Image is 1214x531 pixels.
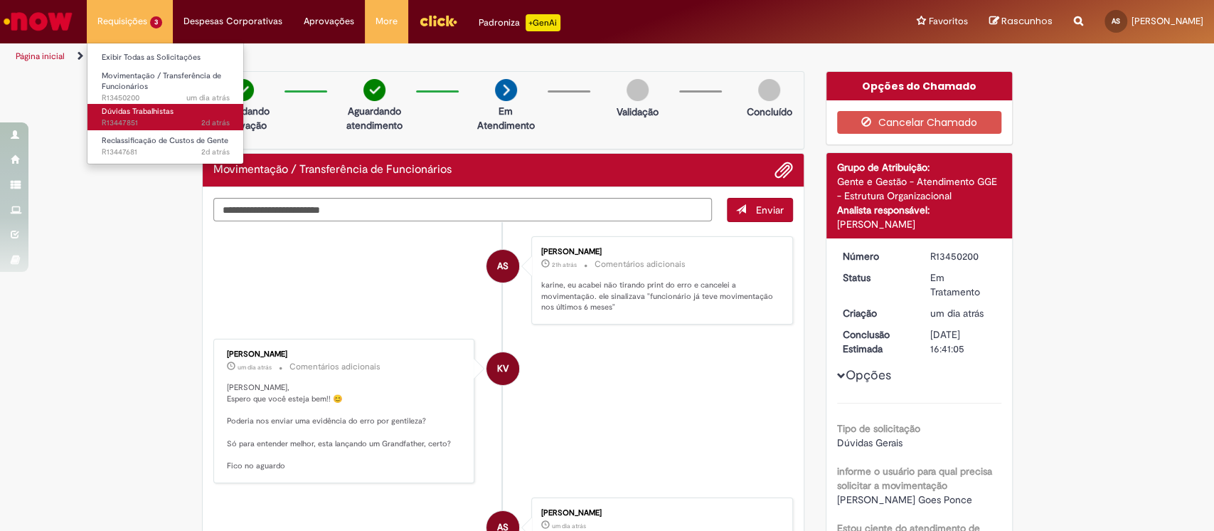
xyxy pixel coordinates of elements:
[87,43,244,164] ul: Requisições
[497,249,509,283] span: AS
[1,7,75,36] img: ServiceNow
[102,93,230,104] span: R13450200
[102,147,230,158] span: R13447681
[201,147,230,157] span: 2d atrás
[617,105,659,119] p: Validação
[837,174,1001,203] div: Gente e Gestão - Atendimento GGE - Estrutura Organizacional
[627,79,649,101] img: img-circle-grey.png
[363,79,385,101] img: check-circle-green.png
[340,104,409,132] p: Aguardando atendimento
[102,70,221,93] span: Movimentação / Transferência de Funcionários
[97,14,147,28] span: Requisições
[486,250,519,283] div: Ana Luiza Pinheiro E Silva
[87,133,244,159] a: Aberto R13447681 : Reclassificação de Custos de Gente
[495,79,517,101] img: arrow-next.png
[541,509,778,517] div: [PERSON_NAME]
[1001,14,1053,28] span: Rascunhos
[837,203,1001,217] div: Analista responsável:
[213,164,452,177] h2: Movimentação / Transferência de Funcionários Histórico de tíquete
[930,270,996,299] div: Em Tratamento
[837,217,1001,231] div: [PERSON_NAME]
[541,280,778,313] p: karine, eu acabei não tirando print do erro e cancelei a movimentação. ele sinalizava "funcionári...
[227,382,464,472] p: [PERSON_NAME], Espero que você esteja bem!! 😊 Poderia nos enviar uma evidência do erro por gentil...
[541,248,778,256] div: [PERSON_NAME]
[552,261,577,269] time: 27/08/2025 14:15:54
[87,68,244,99] a: Aberto R13450200 : Movimentação / Transferência de Funcionários
[102,135,228,146] span: Reclassificação de Custos de Gente
[479,14,560,31] div: Padroniza
[837,436,902,449] span: Dúvidas Gerais
[989,15,1053,28] a: Rascunhos
[832,249,920,263] dt: Número
[727,198,793,222] button: Enviar
[1112,16,1120,26] span: AS
[186,93,230,103] time: 26/08/2025 18:26:31
[552,522,586,530] time: 26/08/2025 18:25:49
[837,493,972,506] span: [PERSON_NAME] Goes Ponce
[832,327,920,356] dt: Conclusão Estimada
[746,105,792,119] p: Concluído
[16,51,65,62] a: Página inicial
[826,72,1012,100] div: Opções do Chamado
[304,14,354,28] span: Aprovações
[183,14,282,28] span: Despesas Corporativas
[87,104,244,130] a: Aberto R13447851 : Dúvidas Trabalhistas
[213,198,713,222] textarea: Digite sua mensagem aqui...
[837,465,992,492] b: informe o usuário para qual precisa solicitar a movimentação
[929,14,968,28] span: Favoritos
[837,422,920,435] b: Tipo de solicitação
[930,306,996,320] div: 26/08/2025 18:26:30
[497,352,509,386] span: KV
[930,249,996,263] div: R13450200
[930,307,984,320] time: 26/08/2025 18:26:30
[201,117,230,128] span: 2d atrás
[186,93,230,103] span: um dia atrás
[1132,15,1203,27] span: [PERSON_NAME]
[150,16,162,28] span: 3
[832,270,920,285] dt: Status
[758,79,780,101] img: img-circle-grey.png
[930,307,984,320] span: um dia atrás
[102,106,174,117] span: Dúvidas Trabalhistas
[102,117,230,129] span: R13447851
[552,522,586,530] span: um dia atrás
[526,14,560,31] p: +GenAi
[238,363,272,372] time: 27/08/2025 10:34:49
[552,261,577,269] span: 21h atrás
[201,147,230,157] time: 26/08/2025 11:08:31
[774,161,793,179] button: Adicionar anexos
[419,10,457,31] img: click_logo_yellow_360x200.png
[595,258,686,270] small: Comentários adicionais
[238,363,272,372] span: um dia atrás
[837,111,1001,134] button: Cancelar Chamado
[201,117,230,128] time: 26/08/2025 11:34:34
[486,352,519,385] div: Karine Vieira
[756,204,784,216] span: Enviar
[376,14,398,28] span: More
[930,327,996,356] div: [DATE] 16:41:05
[472,104,541,132] p: Em Atendimento
[832,306,920,320] dt: Criação
[289,361,380,373] small: Comentários adicionais
[11,43,799,70] ul: Trilhas de página
[227,350,464,359] div: [PERSON_NAME]
[87,50,244,65] a: Exibir Todas as Solicitações
[837,160,1001,174] div: Grupo de Atribuição:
